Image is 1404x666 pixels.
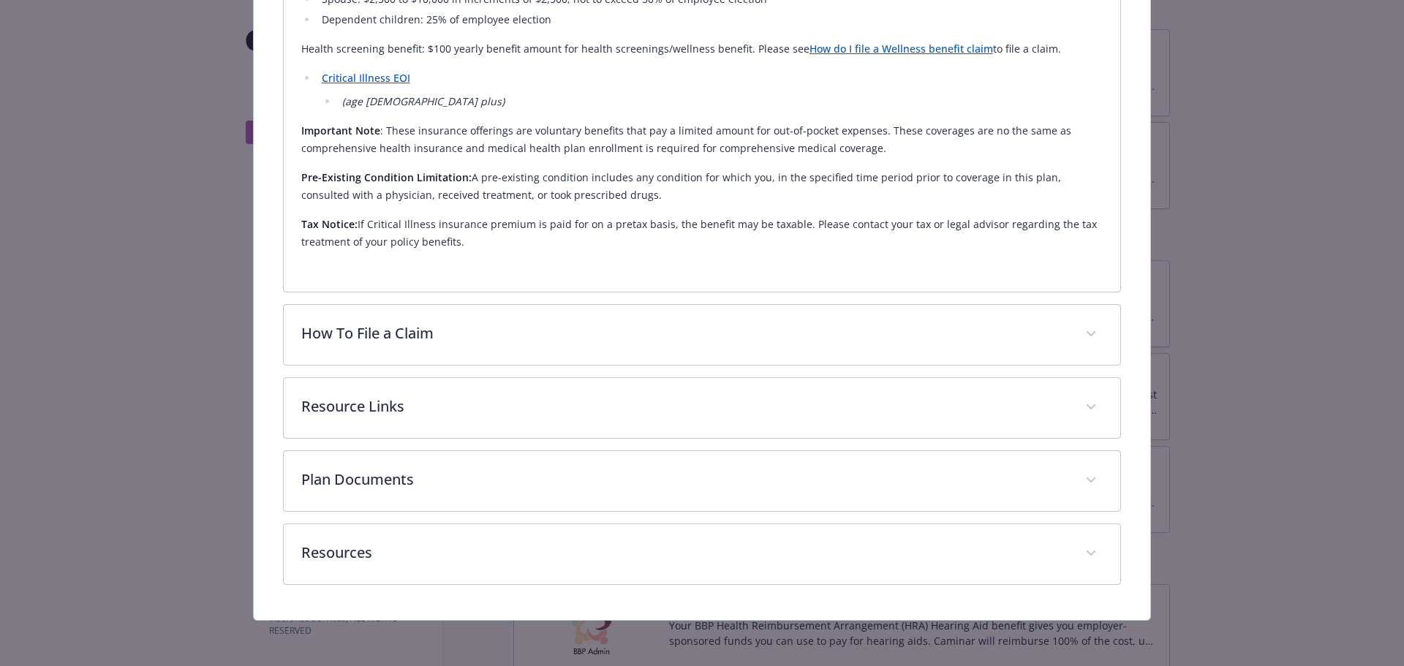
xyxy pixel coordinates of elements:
[284,378,1121,438] div: Resource Links
[301,322,1068,344] p: How To File a Claim
[284,524,1121,584] div: Resources
[284,305,1121,365] div: How To File a Claim
[301,216,1103,251] p: If Critical Illness insurance premium is paid for on a pretax basis, the benefit may be taxable. ...
[301,469,1068,491] p: Plan Documents
[809,42,993,56] a: How do I file a Wellness benefit claim
[301,170,472,184] strong: Pre-Existing Condition Limitation:
[284,451,1121,511] div: Plan Documents
[301,122,1103,157] p: : These insurance offerings are voluntary benefits that pay a limited amount for out-of-pocket ex...
[342,94,505,108] em: (age [DEMOGRAPHIC_DATA] plus)
[301,40,1103,58] p: Health screening benefit: $100 yearly benefit amount for health screenings/wellness benefit. Plea...
[317,11,1103,29] li: Dependent children: 25% of employee election
[301,169,1103,204] p: A pre-existing condition includes any condition for which you, in the specified time period prior...
[301,396,1068,417] p: Resource Links
[301,217,358,231] strong: Tax Notice:
[301,124,380,137] strong: Important Note
[322,71,410,85] a: Critical Illness EOI
[301,542,1068,564] p: Resources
